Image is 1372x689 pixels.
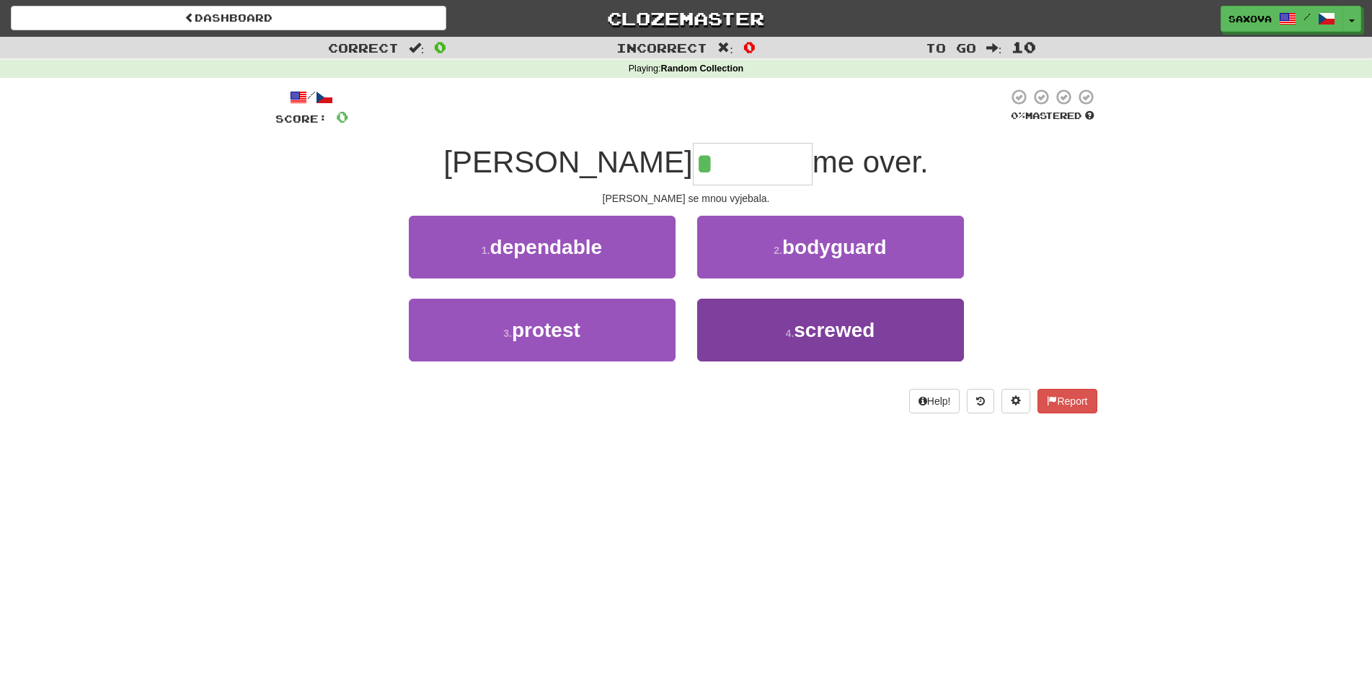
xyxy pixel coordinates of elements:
span: screwed [794,319,875,341]
button: 3.protest [409,299,676,361]
div: Mastered [1008,110,1097,123]
strong: Random Collection [661,63,744,74]
span: : [986,42,1002,54]
small: 1 . [482,245,490,256]
span: [PERSON_NAME] [443,145,692,179]
small: 2 . [774,245,782,256]
span: 0 % [1011,110,1025,121]
span: 0 [743,38,756,56]
span: me over. [813,145,929,179]
span: To go [926,40,976,55]
a: Dashboard [11,6,446,30]
span: Score: [275,113,327,125]
span: 0 [336,107,348,126]
a: Clozemaster [468,6,903,31]
button: 2.bodyguard [697,216,964,278]
button: Help! [909,389,960,413]
a: Saxova / [1221,6,1343,32]
small: 3 . [503,328,512,339]
span: 10 [1012,38,1036,56]
span: protest [512,319,580,341]
span: Incorrect [616,40,707,55]
small: 4 . [786,328,795,339]
span: 0 [434,38,446,56]
button: Round history (alt+y) [967,389,994,413]
span: : [717,42,733,54]
div: [PERSON_NAME] se mnou vyjebala. [275,191,1097,206]
span: bodyguard [782,236,887,258]
span: : [409,42,425,54]
span: Saxova [1229,12,1272,25]
span: Correct [328,40,399,55]
div: / [275,88,348,106]
button: 4.screwed [697,299,964,361]
span: / [1304,12,1311,22]
button: 1.dependable [409,216,676,278]
span: dependable [490,236,603,258]
button: Report [1037,389,1097,413]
